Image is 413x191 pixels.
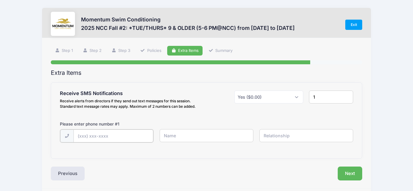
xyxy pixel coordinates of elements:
input: (xxx) xxx-xxxx [73,129,154,142]
a: Extra Items [167,46,203,56]
span: 1 [118,122,119,126]
a: Step 1 [51,46,77,56]
a: Exit [345,20,362,30]
a: Policies [136,46,165,56]
input: Name [160,129,253,142]
div: Receive alerts from directors if they send out text messages for this session. Standard text mess... [60,98,203,109]
label: Please enter phone number # [60,121,119,127]
button: Previous [51,167,85,180]
a: Step 2 [79,46,106,56]
h3: 2025 NCC Fall #2: *TUE/THURS* 9 & OLDER (5-6 PM@NCC) from [DATE] to [DATE] [81,25,295,31]
h2: Extra Items [51,69,362,76]
input: Relationship [259,129,353,142]
h4: Receive SMS Notifications [60,91,203,97]
a: Step 3 [108,46,135,56]
button: Next [338,167,362,180]
h3: Momentum Swim Conditioning [81,16,295,23]
a: Summary [204,46,236,56]
input: Quantity [309,91,353,103]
